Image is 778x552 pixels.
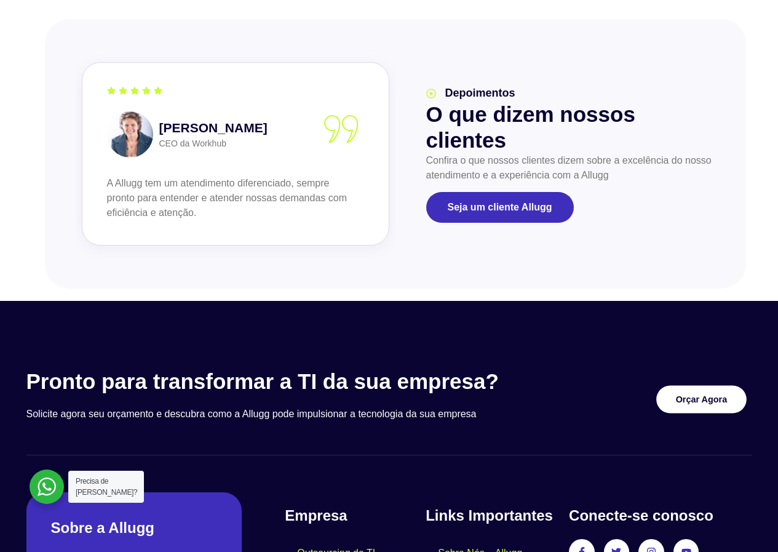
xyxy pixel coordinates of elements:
a: Seja um cliente Allugg [426,192,574,223]
span: Cargo [156,102,180,112]
span: Tipo de Empresa [156,153,221,162]
strong: [PERSON_NAME] [159,119,268,137]
h4: Conecte-se conosco [569,505,752,527]
h2: O que dizem nossos clientes [426,102,715,153]
span: Sobrenome [156,1,200,11]
h3: Pronto para transformar a TI da sua empresa? [26,369,556,394]
span: Seja um cliente Allugg [448,202,552,212]
span: Número de telefone [156,52,232,62]
h4: Empresa [285,505,426,527]
a: Orçar Agora [656,386,747,414]
span: Depoimentos [442,85,515,102]
span: Tempo de Locação [156,203,229,213]
h4: Links Importantes [426,505,557,527]
p: Confira o que nossos clientes dizem sobre a excelência do nosso atendimento e a experiência com a... [426,153,715,183]
p: Solicite agora seu orçamento e descubra como a Allugg pode impulsionar a tecnologia da sua empresa [26,407,556,422]
span: Precisa de [PERSON_NAME]? [76,477,137,497]
p: A Allugg tem um atendimento diferenciado, sempre pronto para entender e atender nossas demandas c... [107,176,358,220]
p: CEO da Workhub [159,137,268,150]
img: Andréa Migliori [107,111,153,158]
h2: Sobre a Allugg [51,517,218,539]
span: Orçar Agora [676,395,728,404]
